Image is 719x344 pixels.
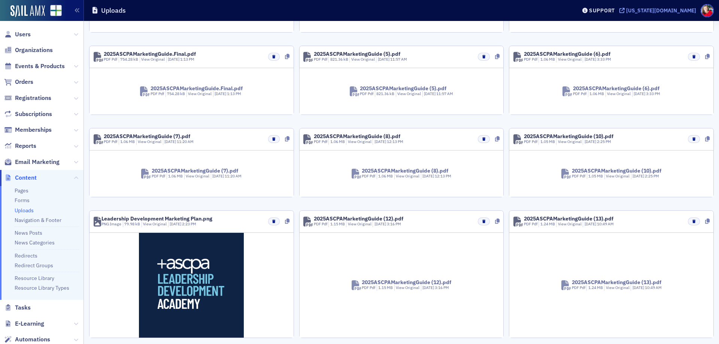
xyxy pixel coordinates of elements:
[119,139,135,145] div: 1.06 MB
[314,216,403,221] div: 2025ASCPAMarketingGuide (12).pdf
[15,304,31,312] span: Tasks
[360,86,446,91] div: 2025ASCPAMarketingGuide (5).pdf
[374,139,387,144] span: [DATE]
[104,139,117,145] div: PDF Pdf
[15,110,52,118] span: Subscriptions
[360,91,373,97] div: PDF Pdf
[422,285,435,290] span: [DATE]
[435,173,451,179] span: 12:13 PM
[170,221,182,226] span: [DATE]
[524,221,537,227] div: PDF Pdf
[539,139,555,145] div: 1.05 MB
[15,284,69,291] a: Resource Library Types
[104,134,190,139] div: 2025ASCPAMarketingGuide (7).pdf
[390,57,407,62] span: 11:57 AM
[607,91,631,96] a: View Original
[314,139,327,145] div: PDF Pdf
[4,320,44,328] a: E-Learning
[585,57,597,62] span: [DATE]
[119,57,139,63] div: 754.28 kB
[632,285,645,290] span: [DATE]
[166,91,185,97] div: 754.28 kB
[362,173,375,179] div: PDF Pdf
[101,216,212,221] div: Leadership Development Marketing Plan.png
[587,173,603,179] div: 1.05 MB
[168,57,180,62] span: [DATE]
[227,91,241,96] span: 1:13 PM
[4,174,37,182] a: Content
[50,5,62,16] img: SailAMX
[524,51,610,57] div: 2025ASCPAMarketingGuide (6).pdf
[314,57,327,63] div: PDF Pdf
[424,91,436,96] span: [DATE]
[138,139,161,144] a: View Original
[212,173,225,179] span: [DATE]
[396,173,419,179] a: View Original
[15,158,60,166] span: Email Marketing
[180,57,194,62] span: 1:13 PM
[15,187,28,194] a: Pages
[436,91,453,96] span: 11:57 AM
[15,126,52,134] span: Memberships
[15,320,44,328] span: E-Learning
[4,335,50,344] a: Automations
[606,285,629,290] a: View Original
[215,91,227,96] span: [DATE]
[377,285,393,291] div: 1.15 MB
[15,197,30,204] a: Forms
[362,280,451,285] div: 2025ASCPAMarketingGuide (12).pdf
[4,78,33,86] a: Orders
[314,134,400,139] div: 2025ASCPAMarketingGuide (8).pdf
[4,126,52,134] a: Memberships
[619,8,699,13] button: [US_STATE][DOMAIN_NAME]
[646,91,660,96] span: 3:33 PM
[362,285,375,291] div: PDF Pdf
[152,168,238,173] div: 2025ASCPAMarketingGuide (7).pdf
[15,207,34,214] a: Uploads
[572,168,661,173] div: 2025ASCPAMarketingGuide (10).pdf
[422,173,435,179] span: [DATE]
[104,57,117,63] div: PDF Pdf
[435,285,449,290] span: 3:16 PM
[167,173,183,179] div: 1.06 MB
[4,110,52,118] a: Subscriptions
[10,5,45,17] img: SailAMX
[15,30,31,39] span: Users
[225,173,242,179] span: 11:20 AM
[632,173,645,179] span: [DATE]
[362,168,448,173] div: 2025ASCPAMarketingGuide (8).pdf
[348,139,371,144] a: View Original
[378,57,390,62] span: [DATE]
[101,221,121,227] div: PNG Image
[606,173,629,179] a: View Original
[15,229,42,236] a: News Posts
[4,30,31,39] a: Users
[328,57,348,63] div: 821.36 kB
[4,158,60,166] a: Email Marketing
[4,94,51,102] a: Registrations
[572,285,585,291] div: PDF Pdf
[15,46,53,54] span: Organizations
[524,57,537,63] div: PDF Pdf
[573,91,586,97] div: PDF Pdf
[588,91,604,97] div: 1.06 MB
[558,139,582,144] a: View Original
[397,91,421,96] a: View Original
[387,139,403,144] span: 12:13 PM
[645,285,662,290] span: 10:49 AM
[597,139,611,144] span: 2:25 PM
[524,134,613,139] div: 2025ASCPAMarketingGuide (10).pdf
[558,57,582,62] a: View Original
[188,91,212,96] a: View Original
[186,173,209,179] a: View Original
[182,221,196,226] span: 2:23 PM
[377,173,393,179] div: 1.06 MB
[396,285,419,290] a: View Original
[524,216,613,221] div: 2025ASCPAMarketingGuide (13).pdf
[586,285,603,291] div: 1.24 MB
[375,91,395,97] div: 821.36 kB
[348,221,371,226] a: View Original
[351,57,375,62] a: View Original
[152,173,165,179] div: PDF Pdf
